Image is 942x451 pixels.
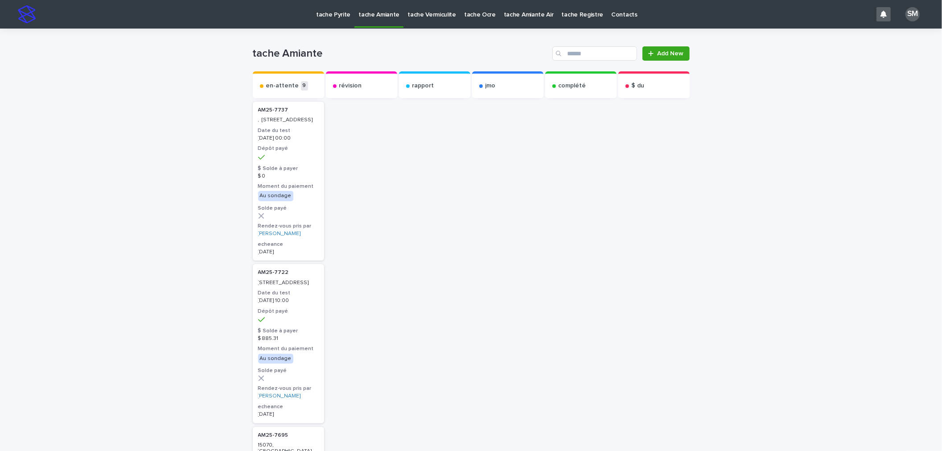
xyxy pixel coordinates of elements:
p: [STREET_ADDRESS] [258,280,319,286]
a: [PERSON_NAME] [258,393,301,399]
h3: Solde payé [258,367,319,374]
img: stacker-logo-s-only.png [18,5,36,23]
div: Au sondage [258,354,293,364]
h3: Dépôt payé [258,308,319,315]
p: $ 885.31 [258,335,319,342]
a: AM25-7737 , [STREET_ADDRESS]Date du test[DATE] 00:00Dépôt payé$ Solde à payer$ 0Moment du paiemen... [253,102,324,261]
p: , [STREET_ADDRESS] [258,117,319,123]
p: en-attente [266,82,299,90]
p: [DATE] [258,249,319,255]
h3: Rendez-vous pris par [258,385,319,392]
a: Add New [642,46,689,61]
h3: echeance [258,403,319,410]
p: $ du [632,82,645,90]
p: rapport [412,82,434,90]
p: [DATE] 00:00 [258,135,319,141]
h3: $ Solde à payer [258,327,319,335]
p: [DATE] 10:00 [258,298,319,304]
h1: tache Amiante [253,47,549,60]
h3: Moment du paiement [258,345,319,352]
h3: echeance [258,241,319,248]
p: complété [559,82,586,90]
span: Add New [658,50,684,57]
p: [DATE] [258,411,319,418]
p: jmo [485,82,496,90]
h3: Date du test [258,290,319,297]
div: SM [905,7,920,21]
a: AM25-7722 [STREET_ADDRESS]Date du test[DATE] 10:00Dépôt payé$ Solde à payer$ 885.31Moment du paie... [253,264,324,423]
p: AM25-7737 [258,107,319,113]
a: [PERSON_NAME] [258,231,301,237]
h3: Moment du paiement [258,183,319,190]
p: révision [339,82,362,90]
h3: Rendez-vous pris par [258,223,319,230]
p: $ 0 [258,173,319,179]
h3: Dépôt payé [258,145,319,152]
h3: $ Solde à payer [258,165,319,172]
p: AM25-7695 [258,432,319,439]
div: Au sondage [258,191,293,201]
h3: Date du test [258,127,319,134]
h3: Solde payé [258,205,319,212]
p: 9 [301,81,308,91]
p: AM25-7722 [258,269,319,276]
input: Search [552,46,637,61]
